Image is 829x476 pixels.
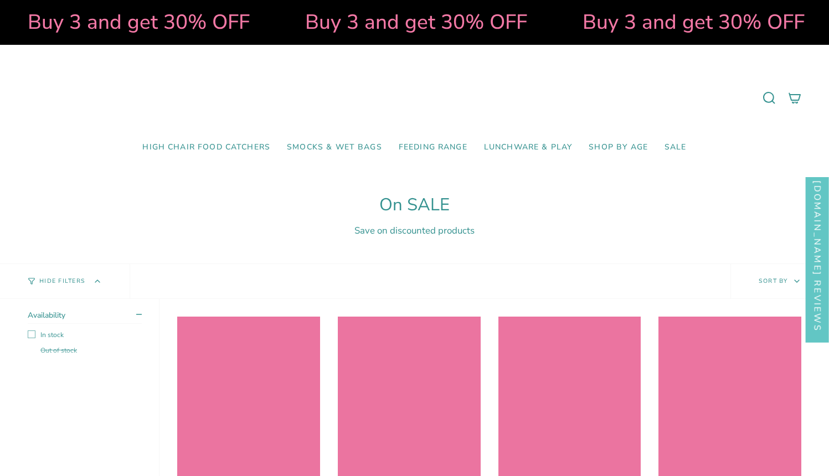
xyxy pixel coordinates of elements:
[665,143,687,152] span: SALE
[28,310,142,324] summary: Availability
[484,143,572,152] span: Lunchware & Play
[25,8,247,36] strong: Buy 3 and get 30% OFF
[28,310,65,320] span: Availability
[134,134,279,161] a: High Chair Food Catchers
[302,8,524,36] strong: Buy 3 and get 30% OFF
[580,134,656,161] a: Shop by Age
[390,134,476,161] a: Feeding Range
[580,8,802,36] strong: Buy 3 and get 30% OFF
[39,278,85,284] span: Hide Filters
[730,264,829,298] button: Sort by
[279,134,390,161] a: Smocks & Wet Bags
[399,143,467,152] span: Feeding Range
[28,224,801,237] div: Save on discounted products
[589,143,648,152] span: Shop by Age
[142,143,270,152] span: High Chair Food Catchers
[287,143,382,152] span: Smocks & Wet Bags
[28,330,142,339] label: In stock
[319,61,510,134] a: Mumma’s Little Helpers
[806,157,829,343] div: Click to open Judge.me floating reviews tab
[28,195,801,215] h1: On SALE
[759,277,788,285] span: Sort by
[656,134,695,161] a: SALE
[476,134,580,161] a: Lunchware & Play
